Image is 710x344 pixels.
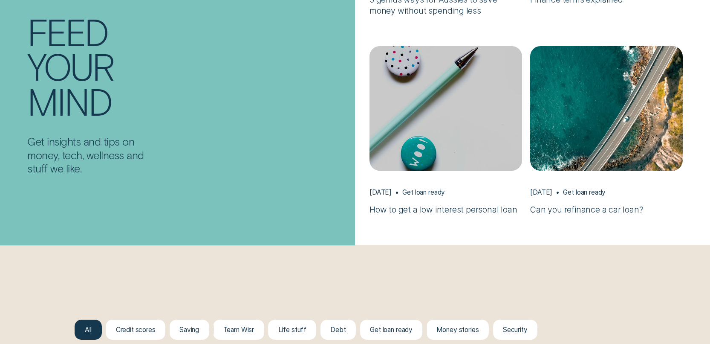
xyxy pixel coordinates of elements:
[369,204,522,215] h3: How to get a low interest personal loan
[427,320,489,340] button: Money stories
[369,188,392,196] div: [DATE]
[330,326,346,334] div: Debt
[370,326,413,334] div: Get loan ready
[278,326,306,334] div: Life stuff
[179,326,199,334] div: Saving
[360,320,423,340] button: Get loan ready
[106,320,165,340] button: Credit scores
[27,14,108,49] div: Feed
[530,204,683,215] h3: Can you refinance a car loan?
[493,320,537,340] button: Security
[213,320,264,340] button: Team Wisr
[27,135,151,175] p: Get insights and tips on money, tech, wellness and stuff we like.
[116,326,156,334] div: Credit scores
[320,320,356,340] button: Debt
[170,320,209,340] button: Saving
[530,188,552,196] div: [DATE]
[503,326,528,334] div: Security
[27,14,151,118] h4: Feed your mind
[27,49,113,83] div: your
[530,46,683,215] a: Can you refinance a car loan?, Dec 20 Get loan ready
[402,188,445,196] div: Get loan ready
[563,188,606,196] div: Get loan ready
[436,326,479,334] div: Money stories
[369,46,522,215] a: How to get a low interest personal loan, Aug 06 Get loan ready
[268,320,316,340] button: Life stuff
[85,326,92,334] div: All
[223,326,254,334] div: Team Wisr
[27,83,112,118] div: mind
[75,320,101,340] button: All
